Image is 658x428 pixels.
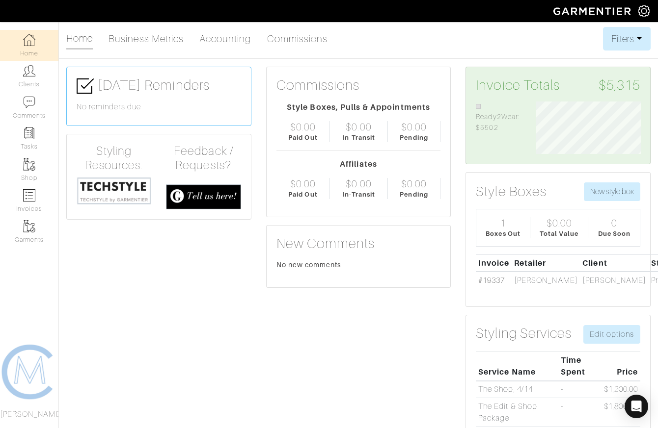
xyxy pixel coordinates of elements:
div: Pending [400,190,428,199]
span: $5,315 [599,77,640,94]
div: Style Boxes, Pulls & Appointments [276,101,441,113]
img: garments-icon-b7da505a4dc4fd61783c78ac3ca0ef83fa9d6f193b1c9dc38574b1d14d53ca28.png [23,158,35,171]
h6: No reminders due [77,102,241,112]
img: dashboard-icon-dbcd8f5a0b271acd01030246c82b418ddd0df26cd7fceb0bd07c9910d44c42f6.png [23,34,35,46]
img: check-box-icon-36a4915ff3ba2bd8f6e4f29bc755bb66becd62c870f447fc0dd1365fcfddab58.png [77,77,94,95]
a: Edit options [583,325,640,344]
div: $0.00 [290,121,316,133]
h3: [DATE] Reminders [77,77,241,95]
td: - [558,381,602,398]
div: Due Soon [598,229,631,238]
h3: Styling Services [476,325,572,342]
h3: Commissions [276,77,360,94]
td: $1,800.00 [602,398,640,427]
th: Invoice [476,254,512,272]
a: #19337 [478,276,505,285]
img: comment-icon-a0a6a9ef722e966f86d9cbdc48e553b5cf19dbc54f86b18d962a5391bc8f6eb6.png [23,96,35,108]
div: $0.00 [547,217,572,229]
td: [PERSON_NAME] [580,272,649,289]
h4: Styling Resources: [77,144,151,173]
div: 0 [611,217,617,229]
td: The Edit & Shop Package [476,398,558,427]
img: garments-icon-b7da505a4dc4fd61783c78ac3ca0ef83fa9d6f193b1c9dc38574b1d14d53ca28.png [23,220,35,232]
img: feedback_requests-3821251ac2bd56c73c230f3229a5b25d6eb027adea667894f41107c140538ee0.png [166,184,241,209]
a: Commissions [267,29,328,49]
button: Filters [603,27,651,50]
div: Total Value [540,229,579,238]
div: In-Transit [342,190,376,199]
a: Home [66,28,93,50]
div: Paid Out [288,190,317,199]
a: Business Metrics [109,29,184,49]
th: Client [580,254,649,272]
a: Accounting [199,29,251,49]
div: Paid Out [288,133,317,142]
th: Price [602,352,640,380]
img: orders-icon-0abe47150d42831381b5fb84f609e132dff9fe21cb692f30cb5eec754e2cba89.png [23,189,35,201]
img: garmentier-logo-header-white-b43fb05a5012e4ada735d5af1a66efaba907eab6374d6393d1fbf88cb4ef424d.png [548,2,638,20]
td: The Shop, 4/14 [476,381,558,398]
div: 1 [500,217,506,229]
img: reminder-icon-8004d30b9f0a5d33ae49ab947aed9ed385cf756f9e5892f1edd6e32f2345188e.png [23,127,35,139]
th: Time Spent [558,352,602,380]
td: - [558,398,602,427]
th: Service Name [476,352,558,380]
div: $0.00 [401,178,427,190]
div: $0.00 [346,178,371,190]
h3: Style Boxes [476,183,547,200]
div: Open Intercom Messenger [625,395,648,418]
div: In-Transit [342,133,376,142]
img: clients-icon-6bae9207a08558b7cb47a8932f037763ab4055f8c8b6bfacd5dc20c3e0201464.png [23,65,35,77]
div: $0.00 [290,178,316,190]
h3: Invoice Totals [476,77,640,94]
div: $0.00 [401,121,427,133]
h3: New Comments [276,235,441,252]
img: gear-icon-white-bd11855cb880d31180b6d7d6211b90ccbf57a29d726f0c71d8c61bd08dd39cc2.png [638,5,650,17]
div: Boxes Out [486,229,520,238]
div: $0.00 [346,121,371,133]
td: [PERSON_NAME] [512,272,580,289]
div: No new comments [276,260,441,270]
li: Ready2Wear: $5502 [476,101,521,133]
th: Retailer [512,254,580,272]
h4: Feedback / Requests? [166,144,241,173]
div: Pending [400,133,428,142]
button: New style box [584,182,640,201]
img: techstyle-93310999766a10050dc78ceb7f971a75838126fd19372ce40ba20cdf6a89b94b.png [77,176,151,205]
td: $1,200.00 [602,381,640,398]
div: Affiliates [276,158,441,170]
